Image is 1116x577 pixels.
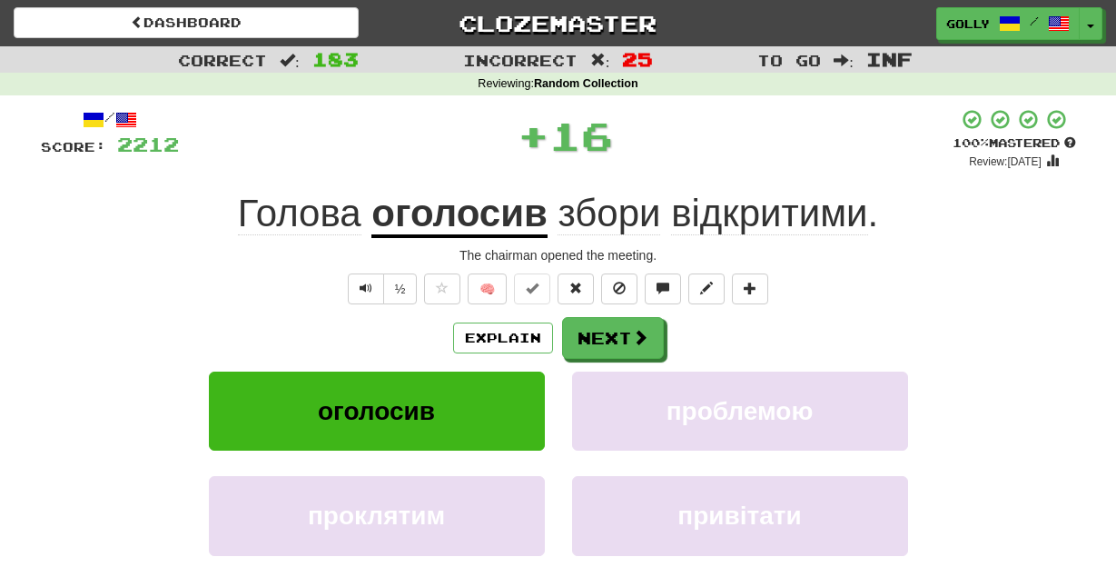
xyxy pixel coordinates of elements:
span: 100 % [953,135,989,150]
button: Reset to 0% Mastered (alt+r) [558,274,594,304]
button: оголосив [209,372,545,451]
span: To go [757,51,821,69]
span: Incorrect [463,51,578,69]
span: . [548,192,878,235]
u: оголосив [371,192,547,238]
span: 25 [622,48,653,70]
span: проблемою [667,397,814,425]
span: : [280,53,300,68]
span: : [590,53,610,68]
span: Score: [41,139,106,154]
span: golly [946,15,990,32]
button: Ignore sentence (alt+i) [601,274,637,304]
button: проблемою [572,372,908,451]
button: Next [562,317,664,359]
button: Set this sentence to 100% Mastered (alt+m) [514,274,550,304]
span: + [518,108,549,163]
button: Favorite sentence (alt+f) [424,274,460,304]
span: : [834,53,854,68]
button: Add to collection (alt+a) [732,274,768,304]
button: привітати [572,476,908,555]
span: привітати [677,502,801,530]
span: Inf [866,48,913,70]
a: golly / [936,7,1080,40]
button: Play sentence audio (ctl+space) [348,274,384,304]
span: збори [558,192,660,235]
div: Text-to-speech controls [344,274,418,304]
div: / [41,108,179,131]
span: 16 [549,113,613,158]
button: Explain [453,323,553,353]
span: 2212 [117,133,179,155]
span: / [1030,15,1039,27]
button: Discuss sentence (alt+u) [645,274,681,304]
div: Mastered [953,135,1076,152]
span: проклятим [308,502,445,530]
small: Review: [DATE] [969,155,1042,168]
button: ½ [383,274,418,304]
span: 183 [312,48,359,70]
div: The chairman opened the meeting. [41,246,1076,264]
button: 🧠 [468,274,507,304]
span: Голова [238,192,361,235]
button: проклятим [209,476,545,555]
span: оголосив [318,397,435,425]
strong: Random Collection [534,77,638,90]
button: Edit sentence (alt+d) [688,274,725,304]
span: Correct [178,51,267,69]
a: Dashboard [14,7,359,38]
span: відкритими [671,192,867,235]
a: Clozemaster [386,7,731,39]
